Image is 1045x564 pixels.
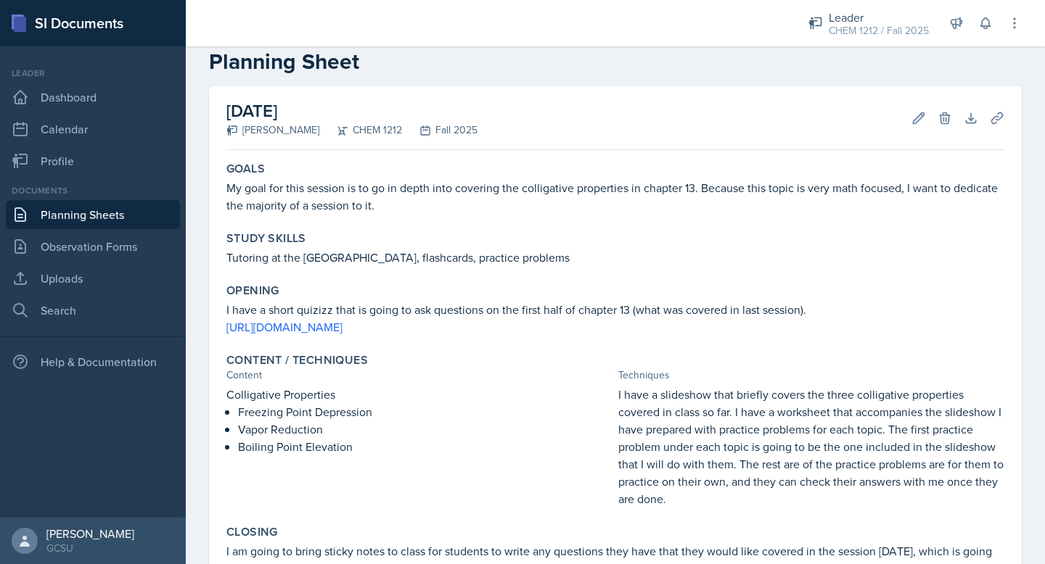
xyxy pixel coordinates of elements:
a: Profile [6,146,180,175]
p: Boiling Point Elevation [238,438,612,455]
p: I have a short quizizz that is going to ask questions on the first half of chapter 13 (what was c... [226,301,1004,318]
div: [PERSON_NAME] [46,526,134,541]
label: Content / Techniques [226,353,368,368]
a: Dashboard [6,83,180,112]
div: Techniques [618,368,1004,383]
p: I have a slideshow that briefly covers the three colligative properties covered in class so far. ... [618,386,1004,507]
label: Opening [226,283,279,298]
a: Planning Sheets [6,200,180,229]
div: GCSU [46,541,134,555]
label: Closing [226,525,278,539]
div: Leader [6,67,180,80]
div: CHEM 1212 / Fall 2025 [829,23,929,38]
div: Help & Documentation [6,347,180,376]
div: Documents [6,184,180,197]
h2: [DATE] [226,98,478,124]
a: Calendar [6,115,180,144]
a: Uploads [6,264,180,293]
div: Fall 2025 [402,123,478,138]
label: Study Skills [226,231,306,246]
p: Colligative Properties [226,386,612,403]
p: Freezing Point Depression [238,403,612,420]
a: Observation Forms [6,232,180,261]
p: Vapor Reduction [238,420,612,438]
p: Tutoring at the [GEOGRAPHIC_DATA], flashcards, practice problems [226,249,1004,266]
div: [PERSON_NAME] [226,123,319,138]
div: CHEM 1212 [319,123,402,138]
a: Search [6,296,180,325]
div: Content [226,368,612,383]
p: My goal for this session is to go in depth into covering the colligative properties in chapter 13... [226,179,1004,214]
div: Leader [829,9,929,26]
label: Goals [226,162,265,176]
h2: Planning Sheet [209,49,1022,75]
a: [URL][DOMAIN_NAME] [226,319,343,335]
